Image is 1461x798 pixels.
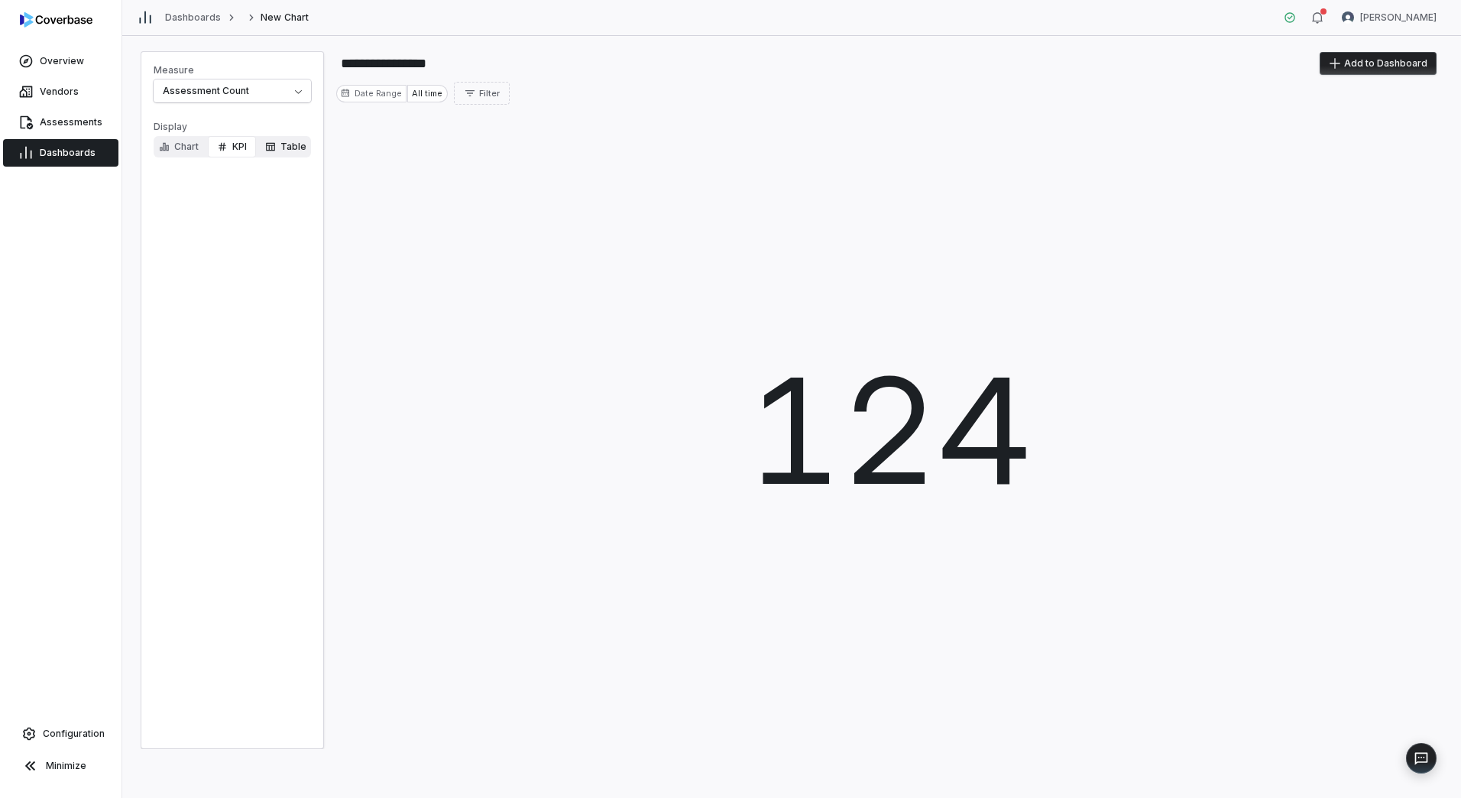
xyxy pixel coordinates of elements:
button: Add to Dashboard [1320,52,1437,75]
span: 124 [747,320,1032,540]
span: Display [154,121,311,133]
a: Overview [3,47,118,75]
svg: Date range for report [341,89,350,98]
button: DisplayChartTable [208,136,256,157]
div: All time [407,85,447,102]
a: Vendors [3,78,118,105]
div: Date Range [336,85,407,102]
button: DisplayKPITable [150,136,208,157]
span: Configuration [43,728,105,740]
span: Filter [479,88,500,99]
span: Dashboards [40,147,96,159]
button: Date range for reportDate RangeAll time [336,85,448,102]
button: Measure [154,79,311,102]
a: Assessments [3,109,118,136]
span: Overview [40,55,84,67]
button: Filter [454,82,510,105]
button: Minimize [6,751,115,781]
img: logo-D7KZi-bG.svg [20,12,92,28]
span: Assessments [40,116,102,128]
span: [PERSON_NAME] [1360,11,1437,24]
a: Dashboards [165,11,221,24]
span: Measure [154,64,311,76]
span: Minimize [46,760,86,772]
button: Michael Violante avatar[PERSON_NAME] [1333,6,1446,29]
a: Configuration [6,720,115,748]
a: Dashboards [3,139,118,167]
span: Vendors [40,86,79,98]
button: DisplayChartKPI [256,136,316,157]
span: New Chart [261,11,308,24]
img: Michael Violante avatar [1342,11,1354,24]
